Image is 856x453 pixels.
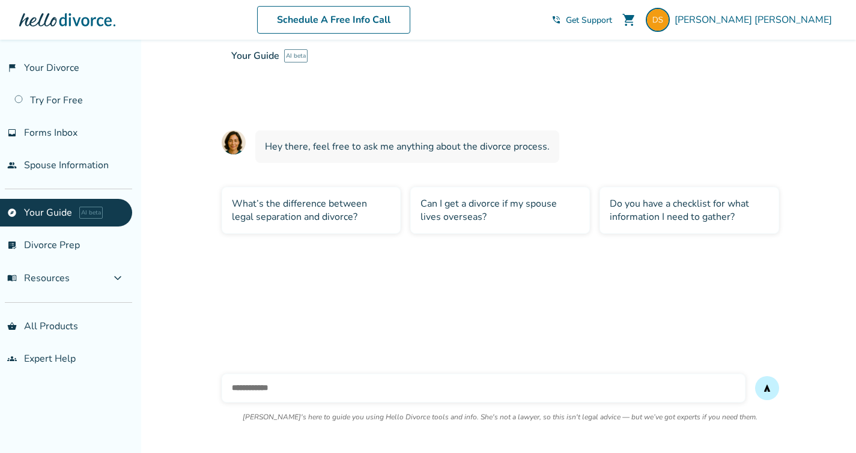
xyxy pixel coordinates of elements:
[7,63,17,73] span: flag_2
[796,395,856,453] iframe: Chat Widget
[7,354,17,363] span: groups
[7,240,17,250] span: list_alt_check
[762,383,772,393] span: send
[551,15,561,25] span: phone_in_talk
[222,130,246,154] img: AI Assistant
[410,187,590,234] div: Can I get a divorce if my spouse lives overseas?
[111,271,125,285] span: expand_more
[265,140,550,153] span: Hey there, feel free to ask me anything about the divorce process.
[243,412,757,422] p: [PERSON_NAME]'s here to guide you using Hello Divorce tools and info. She's not a lawyer, so this...
[7,321,17,331] span: shopping_basket
[566,14,612,26] span: Get Support
[622,13,636,27] span: shopping_cart
[7,273,17,283] span: menu_book
[284,49,308,62] span: AI beta
[24,126,77,139] span: Forms Inbox
[231,49,279,62] span: Your Guide
[7,160,17,170] span: people
[675,13,837,26] span: [PERSON_NAME] [PERSON_NAME]
[79,207,103,219] span: AI beta
[755,376,779,400] button: send
[7,208,17,217] span: explore
[551,14,612,26] a: phone_in_talkGet Support
[222,187,401,234] div: What’s the difference between legal separation and divorce?
[257,6,410,34] a: Schedule A Free Info Call
[646,8,670,32] img: dswezey2+portal1@gmail.com
[7,272,70,285] span: Resources
[7,128,17,138] span: inbox
[600,187,779,234] div: Do you have a checklist for what information I need to gather?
